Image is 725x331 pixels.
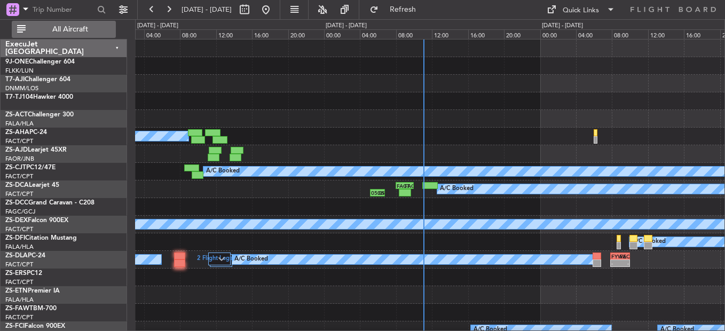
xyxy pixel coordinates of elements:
div: FACT [620,253,629,259]
a: FACT/CPT [5,225,33,233]
div: 04:00 [360,29,396,39]
a: DNMM/LOS [5,84,38,92]
a: T7-TJ104Hawker 4000 [5,94,73,100]
img: arrow-gray.svg [218,257,225,261]
a: FALA/HLA [5,296,34,304]
div: 12:00 [216,29,252,39]
div: 05:09 Z [371,190,377,196]
div: 16:00 [252,29,288,39]
span: ZS-ACT [5,112,28,118]
button: All Aircraft [12,21,116,38]
a: ZS-ACTChallenger 300 [5,112,74,118]
a: ZS-DEXFalcon 900EX [5,217,68,224]
span: ZS-ERS [5,270,27,277]
span: ZS-DFI [5,235,25,241]
a: FALA/HLA [5,120,34,128]
div: 20:00 [504,29,540,39]
div: A/C Booked [206,163,240,179]
div: [DATE] - [DATE] [137,21,178,30]
div: A/C Booked [234,251,268,267]
a: ZS-FCIFalcon 900EX [5,323,65,329]
div: [DATE] - [DATE] [542,21,583,30]
span: ZS-AJD [5,147,28,153]
a: FACT/CPT [5,172,33,180]
a: ZS-DFICitation Mustang [5,235,77,241]
div: 20:00 [288,29,324,39]
div: 16:00 [684,29,720,39]
div: FAOR [405,183,413,189]
div: 08:00 [396,29,432,39]
div: 08:00 [180,29,216,39]
a: 9J-ONEChallenger 604 [5,59,75,65]
div: FACT [397,183,405,189]
div: 04:00 [576,29,612,39]
a: T7-AJIChallenger 604 [5,76,70,83]
span: All Aircraft [28,26,113,33]
a: ZS-CJTPC12/47E [5,164,56,171]
span: ZS-ETN [5,288,28,294]
div: FYWE [611,253,620,259]
a: ZS-ETNPremier IA [5,288,60,294]
span: ZS-CJT [5,164,26,171]
a: ZS-FAWTBM-700 [5,305,57,312]
div: A/C Booked [440,181,474,197]
a: FACT/CPT [5,137,33,145]
span: ZS-DLA [5,253,28,259]
a: FAOR/JNB [5,155,34,163]
button: Refresh [365,1,429,18]
span: T7-TJ104 [5,94,33,100]
div: Quick Links [563,5,599,16]
button: Quick Links [541,1,620,18]
a: FACT/CPT [5,313,33,321]
a: ZS-AHAPC-24 [5,129,47,136]
span: T7-AJI [5,76,25,83]
div: 00:00 [324,29,360,39]
span: ZS-DCA [5,182,29,188]
div: 12:00 [648,29,684,39]
span: ZS-FCI [5,323,25,329]
a: ZS-DCCGrand Caravan - C208 [5,200,94,206]
div: 06:46 Z [377,190,384,196]
div: [DATE] - [DATE] [326,21,367,30]
div: 12:00 [432,29,468,39]
div: 08:00 [612,29,648,39]
span: ZS-DEX [5,217,28,224]
span: 9J-ONE [5,59,29,65]
div: - [611,260,620,266]
a: FACT/CPT [5,278,33,286]
span: ZS-FAW [5,305,29,312]
a: ZS-DCALearjet 45 [5,182,59,188]
div: - [620,260,629,266]
a: ZS-ERSPC12 [5,270,42,277]
div: 04:00 [144,29,180,39]
span: ZS-AHA [5,129,29,136]
label: 2 Flight Legs [197,255,218,264]
a: ZS-AJDLearjet 45XR [5,147,67,153]
a: FACT/CPT [5,190,33,198]
div: 16:00 [468,29,504,39]
span: [DATE] - [DATE] [182,5,232,14]
input: Trip Number [33,2,94,18]
div: 00:00 [540,29,576,39]
span: ZS-DCC [5,200,28,206]
a: ZS-DLAPC-24 [5,253,45,259]
span: Refresh [381,6,425,13]
a: FACT/CPT [5,261,33,269]
a: FALA/HLA [5,243,34,251]
a: FLKK/LUN [5,67,34,75]
a: FAGC/GCJ [5,208,35,216]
